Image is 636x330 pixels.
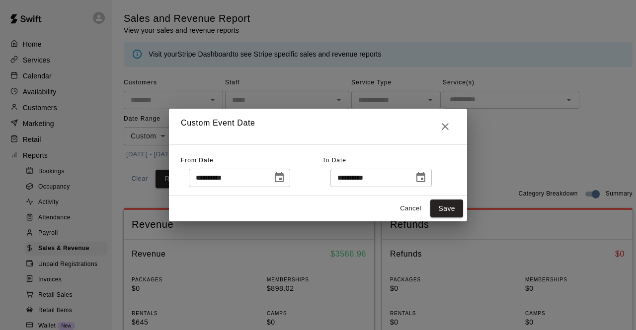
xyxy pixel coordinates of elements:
[181,157,214,164] span: From Date
[395,201,426,216] button: Cancel
[411,168,431,188] button: Choose date, selected date is Sep 11, 2025
[269,168,289,188] button: Choose date, selected date is Sep 4, 2025
[169,109,467,144] h2: Custom Event Date
[430,199,463,218] button: Save
[322,157,346,164] span: To Date
[435,117,455,136] button: Close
